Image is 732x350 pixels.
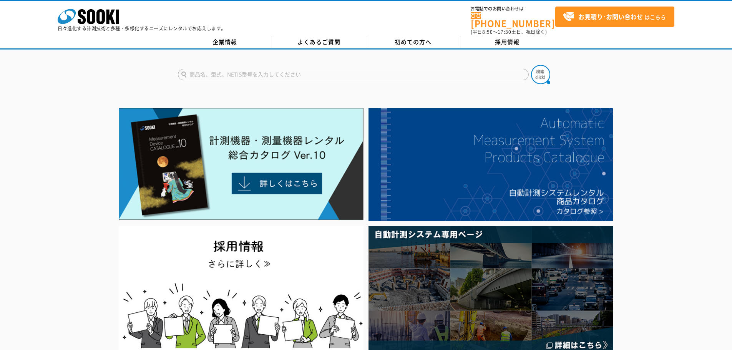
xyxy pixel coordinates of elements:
[578,12,643,21] strong: お見積り･お問い合わせ
[395,38,432,46] span: 初めての方へ
[272,36,366,48] a: よくあるご質問
[555,7,674,27] a: お見積り･お問い合わせはこちら
[471,28,547,35] span: (平日 ～ 土日、祝日除く)
[178,36,272,48] a: 企業情報
[563,11,666,23] span: はこちら
[178,69,529,80] input: 商品名、型式、NETIS番号を入力してください
[498,28,511,35] span: 17:30
[460,36,554,48] a: 採用情報
[366,36,460,48] a: 初めての方へ
[471,12,555,28] a: [PHONE_NUMBER]
[119,108,364,220] img: Catalog Ver10
[471,7,555,11] span: お電話でのお問い合わせは
[58,26,226,31] p: 日々進化する計測技術と多種・多様化するニーズにレンタルでお応えします。
[368,108,613,221] img: 自動計測システムカタログ
[531,65,550,84] img: btn_search.png
[482,28,493,35] span: 8:50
